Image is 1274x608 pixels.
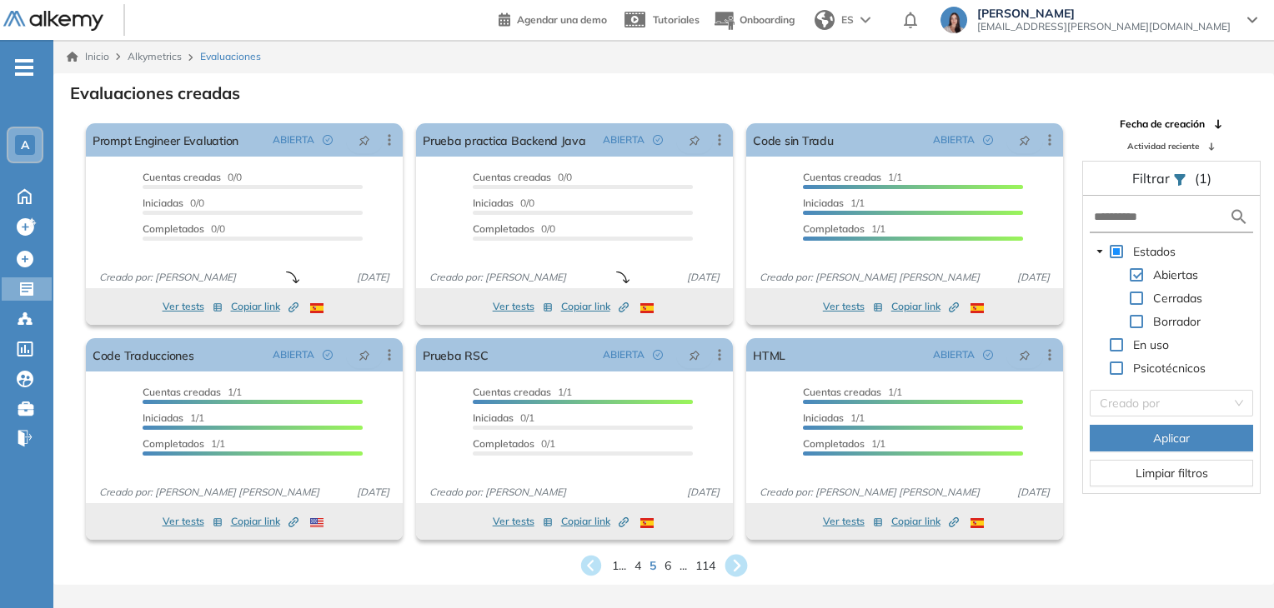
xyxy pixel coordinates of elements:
[273,132,314,147] span: ABIERTA
[473,437,555,450] span: 0/1
[1150,311,1204,331] span: Borrador
[803,171,902,183] span: 1/1
[891,511,959,531] button: Copiar link
[983,135,993,145] span: check-circle
[323,350,333,360] span: check-circle
[653,13,700,26] span: Tutoriales
[753,338,785,371] a: HTML
[128,50,182,62] span: Alkymetrics
[346,127,383,153] button: pushpin
[350,485,396,500] span: [DATE]
[1019,133,1031,147] span: pushpin
[640,303,654,313] img: ESP
[1153,429,1190,447] span: Aplicar
[1090,425,1253,451] button: Aplicar
[803,437,885,450] span: 1/1
[473,386,551,398] span: Cuentas creadas
[815,10,835,30] img: world
[634,557,641,575] span: 4
[753,485,986,500] span: Creado por: [PERSON_NAME] [PERSON_NAME]
[753,123,833,157] a: Code sin Tradu
[1132,170,1173,187] span: Filtrar
[473,386,572,398] span: 1/1
[3,11,103,32] img: Logo
[143,197,183,209] span: Iniciadas
[1133,244,1176,259] span: Estados
[676,127,713,153] button: pushpin
[1136,464,1208,482] span: Limpiar filtros
[93,123,238,157] a: Prompt Engineer Evaluation
[143,222,225,235] span: 0/0
[93,270,243,285] span: Creado por: [PERSON_NAME]
[1130,242,1179,262] span: Estados
[665,557,671,575] span: 6
[1150,288,1206,308] span: Cerradas
[823,511,883,531] button: Ver tests
[1130,335,1172,355] span: En uso
[841,12,854,27] span: ES
[860,17,870,23] img: arrow
[689,348,700,361] span: pushpin
[977,20,1231,33] span: [EMAIL_ADDRESS][PERSON_NAME][DOMAIN_NAME]
[1153,291,1202,306] span: Cerradas
[983,350,993,360] span: check-circle
[143,411,183,424] span: Iniciadas
[803,171,881,183] span: Cuentas creadas
[93,485,326,500] span: Creado por: [PERSON_NAME] [PERSON_NAME]
[971,303,984,313] img: ESP
[143,171,221,183] span: Cuentas creadas
[803,197,865,209] span: 1/1
[740,13,795,26] span: Onboarding
[1130,358,1209,378] span: Psicotécnicos
[143,197,204,209] span: 0/0
[359,348,370,361] span: pushpin
[680,485,726,500] span: [DATE]
[1011,485,1056,500] span: [DATE]
[143,437,225,450] span: 1/1
[650,557,656,575] span: 5
[350,270,396,285] span: [DATE]
[143,386,242,398] span: 1/1
[753,270,986,285] span: Creado por: [PERSON_NAME] [PERSON_NAME]
[561,514,629,529] span: Copiar link
[561,299,629,314] span: Copiar link
[653,135,663,145] span: check-circle
[473,411,534,424] span: 0/1
[603,347,645,362] span: ABIERTA
[473,171,572,183] span: 0/0
[473,437,534,450] span: Completados
[1120,117,1205,132] span: Fecha de creación
[695,557,715,575] span: 114
[273,347,314,362] span: ABIERTA
[346,341,383,368] button: pushpin
[143,411,204,424] span: 1/1
[359,133,370,147] span: pushpin
[803,411,865,424] span: 1/1
[93,338,193,371] a: Code Traducciones
[310,303,324,313] img: ESP
[823,297,883,316] button: Ver tests
[653,350,663,360] span: check-circle
[891,299,959,314] span: Copiar link
[713,2,795,38] button: Onboarding
[473,197,514,209] span: Iniciadas
[423,270,573,285] span: Creado por: [PERSON_NAME]
[473,222,534,235] span: Completados
[423,485,573,500] span: Creado por: [PERSON_NAME]
[891,297,959,316] button: Copiar link
[680,557,687,575] span: ...
[977,7,1231,20] span: [PERSON_NAME]
[803,386,881,398] span: Cuentas creadas
[933,132,975,147] span: ABIERTA
[933,347,975,362] span: ABIERTA
[67,49,109,64] a: Inicio
[676,341,713,368] button: pushpin
[803,197,844,209] span: Iniciadas
[499,8,607,28] a: Agendar una demo
[1006,127,1043,153] button: pushpin
[473,411,514,424] span: Iniciadas
[803,386,902,398] span: 1/1
[1019,348,1031,361] span: pushpin
[1011,270,1056,285] span: [DATE]
[231,514,298,529] span: Copiar link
